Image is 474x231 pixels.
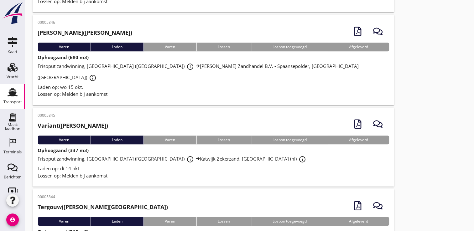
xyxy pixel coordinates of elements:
[38,203,168,211] h2: ([PERSON_NAME][GEOGRAPHIC_DATA])
[38,43,91,51] div: Varen
[38,29,83,36] strong: [PERSON_NAME]
[38,113,108,118] p: 00005845
[38,172,107,179] span: Lossen op: Melden bij aankomst
[38,203,62,211] strong: Tergouw
[38,194,168,200] p: 00005844
[299,156,306,163] i: info_outline
[251,136,328,144] div: Losbon toegevoegd
[38,20,132,25] p: 00005846
[38,54,89,60] strong: Ophoogzand (680 m3)
[38,136,91,144] div: Varen
[196,217,251,226] div: Lossen
[7,75,19,79] div: Vracht
[328,217,389,226] div: Afgeleverd
[91,43,144,51] div: Laden
[8,50,18,54] div: Kaart
[38,156,308,162] span: Frisoput zandwinning, [GEOGRAPHIC_DATA] ([GEOGRAPHIC_DATA]) Katwijk Zekerzand, [GEOGRAPHIC_DATA] ...
[38,147,89,153] strong: Ophoogzand (337 m3)
[3,100,22,104] div: Transport
[328,136,389,144] div: Afgeleverd
[143,43,196,51] div: Varen
[33,108,394,187] a: 00005845Variant([PERSON_NAME])VarenLadenVarenLossenLosbon toegevoegdAfgeleverdOphoogzand (337 m3)...
[143,217,196,226] div: Varen
[89,74,96,82] i: info_outline
[186,156,194,163] i: info_outline
[38,28,132,37] h2: ([PERSON_NAME])
[251,43,328,51] div: Losbon toegevoegd
[38,91,107,97] span: Lossen op: Melden bij aankomst
[6,213,19,226] i: account_circle
[143,136,196,144] div: Varen
[196,136,251,144] div: Lossen
[3,150,22,154] div: Terminals
[38,122,59,129] strong: Variant
[196,43,251,51] div: Lossen
[91,136,144,144] div: Laden
[33,15,394,105] a: 00005846[PERSON_NAME]([PERSON_NAME])VarenLadenVarenLossenLosbon toegevoegdAfgeleverdOphoogzand (6...
[38,165,81,172] span: Laden op: di 14 okt.
[91,217,144,226] div: Laden
[328,43,389,51] div: Afgeleverd
[38,63,359,80] span: Frisoput zandwinning, [GEOGRAPHIC_DATA] ([GEOGRAPHIC_DATA]) [PERSON_NAME] Zandhandel B.V. - Spaan...
[38,121,108,130] h2: ([PERSON_NAME])
[186,63,194,70] i: info_outline
[38,217,91,226] div: Varen
[38,84,83,90] span: Laden op: wo 15 okt.
[1,2,24,25] img: logo-small.a267ee39.svg
[4,175,22,179] div: Berichten
[251,217,328,226] div: Losbon toegevoegd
